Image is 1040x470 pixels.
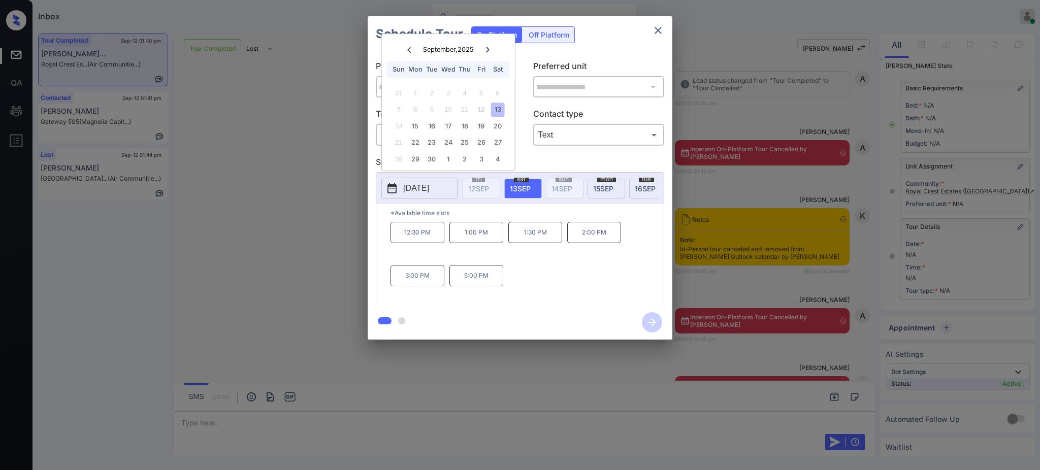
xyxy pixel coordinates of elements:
[648,20,668,41] button: close
[635,184,656,193] span: 16 SEP
[385,85,511,167] div: month 2025-09
[391,204,664,222] p: *Available time slots
[392,103,406,116] div: Not available Sunday, September 7th, 2025
[391,222,444,243] p: 12:30 PM
[441,62,455,76] div: Wed
[449,265,503,286] p: 5:00 PM
[458,62,472,76] div: Thu
[491,62,504,76] div: Sat
[408,62,422,76] div: Mon
[425,136,439,149] div: Choose Tuesday, September 23rd, 2025
[378,126,505,143] div: In Person
[491,103,504,116] div: Choose Saturday, September 13th, 2025
[408,152,422,166] div: Choose Monday, September 29th, 2025
[593,184,613,193] span: 15 SEP
[491,136,504,149] div: Choose Saturday, September 27th, 2025
[597,176,616,182] span: mon
[508,222,562,243] p: 1:30 PM
[472,27,522,43] div: On Platform
[458,119,472,133] div: Choose Thursday, September 18th, 2025
[491,152,504,166] div: Choose Saturday, October 4th, 2025
[458,152,472,166] div: Choose Thursday, October 2nd, 2025
[391,265,444,286] p: 3:00 PM
[392,62,406,76] div: Sun
[536,126,662,143] div: Text
[425,62,439,76] div: Tue
[474,152,488,166] div: Choose Friday, October 3rd, 2025
[441,119,455,133] div: Choose Wednesday, September 17th, 2025
[441,103,455,116] div: Not available Wednesday, September 10th, 2025
[491,119,504,133] div: Choose Saturday, September 20th, 2025
[458,103,472,116] div: Not available Thursday, September 11th, 2025
[368,16,471,52] h2: Schedule Tour
[425,103,439,116] div: Not available Tuesday, September 9th, 2025
[423,46,474,53] div: September , 2025
[629,179,667,198] div: date-select
[474,136,488,149] div: Choose Friday, September 26th, 2025
[510,184,531,193] span: 13 SEP
[441,86,455,100] div: Not available Wednesday, September 3rd, 2025
[491,86,504,100] div: Not available Saturday, September 6th, 2025
[533,60,665,76] p: Preferred unit
[425,152,439,166] div: Choose Tuesday, September 30th, 2025
[533,108,665,124] p: Contact type
[392,136,406,149] div: Not available Sunday, September 21st, 2025
[588,179,625,198] div: date-select
[403,182,429,194] p: [DATE]
[408,103,422,116] div: Not available Monday, September 8th, 2025
[458,136,472,149] div: Choose Thursday, September 25th, 2025
[392,86,406,100] div: Not available Sunday, August 31st, 2025
[474,86,488,100] div: Not available Friday, September 5th, 2025
[639,176,654,182] span: tue
[524,27,574,43] div: Off Platform
[474,119,488,133] div: Choose Friday, September 19th, 2025
[425,119,439,133] div: Choose Tuesday, September 16th, 2025
[408,119,422,133] div: Choose Monday, September 15th, 2025
[376,60,507,76] p: Preferred community
[514,176,529,182] span: sat
[449,222,503,243] p: 1:00 PM
[474,62,488,76] div: Fri
[376,156,664,172] p: Select slot
[567,222,621,243] p: 2:00 PM
[381,178,458,199] button: [DATE]
[392,119,406,133] div: Not available Sunday, September 14th, 2025
[376,108,507,124] p: Tour type
[408,86,422,100] div: Not available Monday, September 1st, 2025
[474,103,488,116] div: Not available Friday, September 12th, 2025
[408,136,422,149] div: Choose Monday, September 22nd, 2025
[441,152,455,166] div: Choose Wednesday, October 1st, 2025
[425,86,439,100] div: Not available Tuesday, September 2nd, 2025
[504,179,542,198] div: date-select
[392,152,406,166] div: Not available Sunday, September 28th, 2025
[441,136,455,149] div: Choose Wednesday, September 24th, 2025
[458,86,472,100] div: Not available Thursday, September 4th, 2025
